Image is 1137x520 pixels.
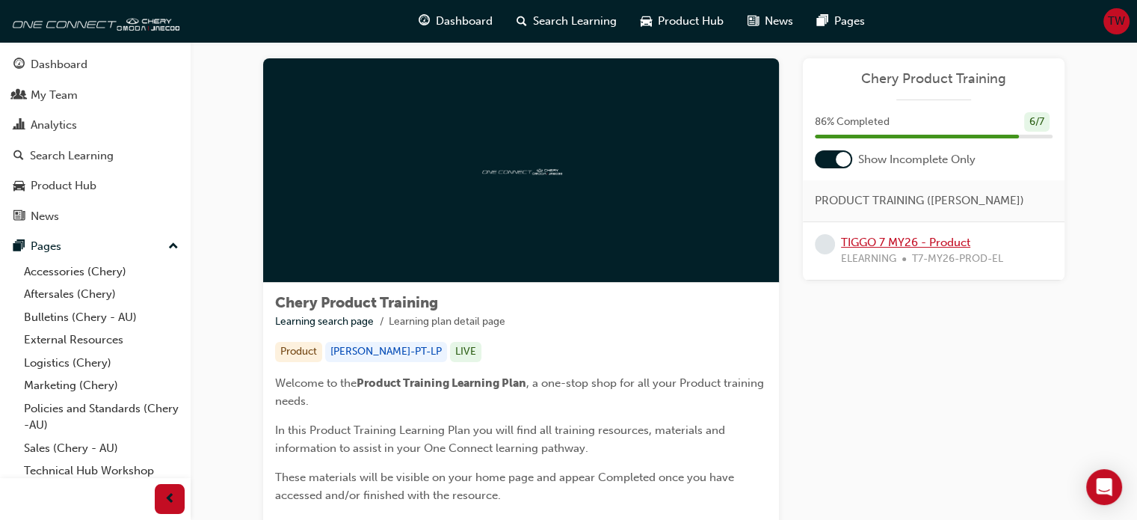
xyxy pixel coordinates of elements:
[18,397,185,437] a: Policies and Standards (Chery -AU)
[436,13,493,30] span: Dashboard
[480,163,562,177] img: oneconnect
[31,238,61,255] div: Pages
[275,376,357,390] span: Welcome to the
[6,203,185,230] a: News
[658,13,724,30] span: Product Hub
[18,260,185,284] a: Accessories (Chery)
[517,12,527,31] span: search-icon
[30,147,114,165] div: Search Learning
[13,240,25,254] span: pages-icon
[6,82,185,109] a: My Team
[275,376,767,408] span: , a one-stop shop for all your Product training needs.
[1024,112,1050,132] div: 6 / 7
[13,210,25,224] span: news-icon
[13,89,25,103] span: people-icon
[6,172,185,200] a: Product Hub
[18,352,185,375] a: Logistics (Chery)
[18,306,185,329] a: Bulletins (Chery - AU)
[533,13,617,30] span: Search Learning
[815,114,890,131] span: 86 % Completed
[834,13,865,30] span: Pages
[505,6,629,37] a: search-iconSearch Learning
[357,376,526,390] span: Product Training Learning Plan
[815,70,1053,88] a: Chery Product Training
[912,251,1003,268] span: T7-MY26-PROD-EL
[7,6,179,36] img: oneconnect
[815,234,835,254] span: learningRecordVerb_NONE-icon
[164,490,176,509] span: prev-icon
[168,237,179,257] span: up-icon
[31,208,59,225] div: News
[1103,8,1130,34] button: TW
[450,342,481,362] div: LIVE
[841,251,896,268] span: ELEARNING
[6,142,185,170] a: Search Learning
[275,294,438,311] span: Chery Product Training
[275,315,374,328] a: Learning search page
[6,233,185,260] button: Pages
[6,51,185,79] a: Dashboard
[13,58,25,72] span: guage-icon
[817,12,828,31] span: pages-icon
[1108,13,1125,30] span: TW
[641,12,652,31] span: car-icon
[6,111,185,139] a: Analytics
[6,48,185,233] button: DashboardMy TeamAnalyticsSearch LearningProduct HubNews
[275,423,728,455] span: In this Product Training Learning Plan you will find all training resources, materials and inform...
[841,236,970,249] a: TIGGO 7 MY26 - Product
[18,374,185,397] a: Marketing (Chery)
[805,6,877,37] a: pages-iconPages
[13,119,25,132] span: chart-icon
[31,56,87,73] div: Dashboard
[18,459,185,499] a: Technical Hub Workshop information
[765,13,793,30] span: News
[748,12,759,31] span: news-icon
[629,6,736,37] a: car-iconProduct Hub
[18,437,185,460] a: Sales (Chery - AU)
[18,283,185,306] a: Aftersales (Chery)
[1086,469,1122,505] div: Open Intercom Messenger
[419,12,430,31] span: guage-icon
[815,192,1024,209] span: PRODUCT TRAINING ([PERSON_NAME])
[736,6,805,37] a: news-iconNews
[275,342,322,362] div: Product
[18,328,185,352] a: External Resources
[13,180,25,193] span: car-icon
[858,151,976,168] span: Show Incomplete Only
[13,150,24,163] span: search-icon
[275,471,737,502] span: These materials will be visible on your home page and appear Completed once you have accessed and...
[31,87,78,104] div: My Team
[31,117,77,134] div: Analytics
[325,342,447,362] div: [PERSON_NAME]-PT-LP
[31,177,96,195] div: Product Hub
[389,313,505,331] li: Learning plan detail page
[407,6,505,37] a: guage-iconDashboard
